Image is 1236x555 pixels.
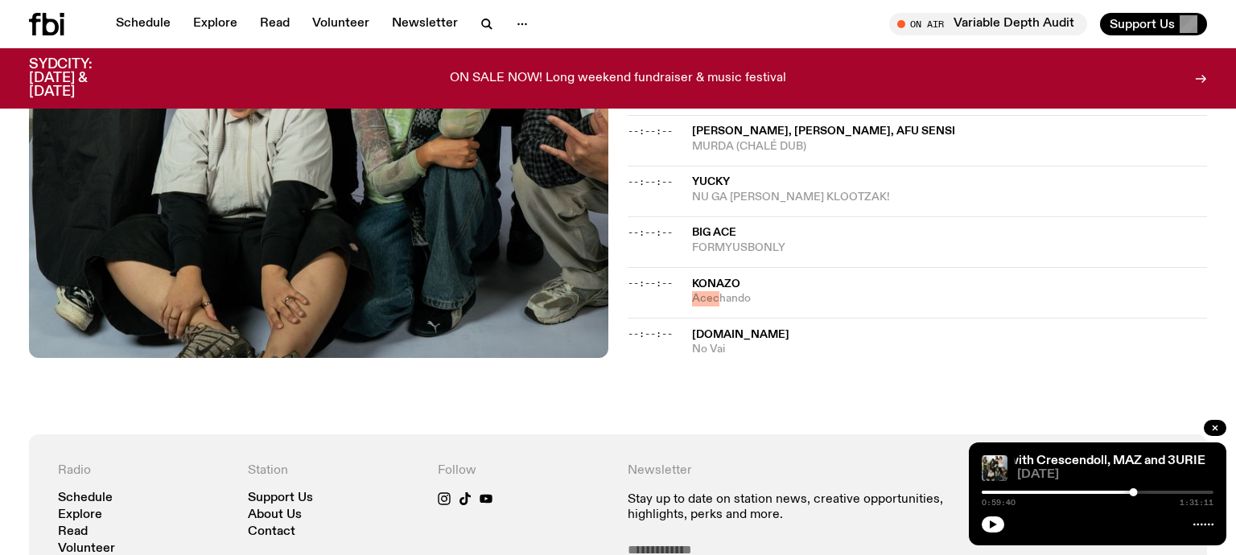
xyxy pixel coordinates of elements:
[250,13,299,35] a: Read
[248,509,302,521] a: About Us
[106,13,180,35] a: Schedule
[628,327,673,340] span: --:--:--
[58,509,102,521] a: Explore
[628,226,673,239] span: --:--:--
[628,492,988,523] p: Stay up to date on station news, creative opportunities, highlights, perks and more.
[438,463,608,479] h4: Follow
[1100,13,1207,35] button: Support Us
[628,463,988,479] h4: Newsletter
[692,125,955,137] span: [PERSON_NAME], [PERSON_NAME], Afu Sensi
[692,278,740,290] span: KONAZO
[58,543,115,555] a: Volunteer
[692,227,736,238] span: Big Ace
[58,492,113,504] a: Schedule
[692,176,730,187] span: Yucky
[889,13,1087,35] button: On AirVariable Depth Audit
[450,72,786,86] p: ON SALE NOW! Long weekend fundraiser & music festival
[628,277,673,290] span: --:--:--
[303,13,379,35] a: Volunteer
[692,342,1207,357] span: No Vai
[58,526,88,538] a: Read
[692,329,789,340] span: [DOMAIN_NAME]
[982,499,1016,507] span: 0:59:40
[692,240,1207,256] span: FORMYUSBONLY
[692,139,1207,154] span: MURDA (CHALÉ DUB)
[1017,469,1213,481] span: [DATE]
[1110,17,1175,31] span: Support Us
[248,526,295,538] a: Contact
[692,291,1207,306] span: Acechando
[248,463,418,479] h4: Station
[1180,499,1213,507] span: 1:31:11
[29,58,132,99] h3: SYDCITY: [DATE] & [DATE]
[382,13,468,35] a: Newsletter
[183,13,247,35] a: Explore
[966,454,1205,467] a: dot.zip with Crescendoll, MAZ and 3URIE
[248,492,313,504] a: Support Us
[628,175,673,188] span: --:--:--
[58,463,229,479] h4: Radio
[628,125,673,138] span: --:--:--
[692,190,1207,205] span: NU GA [PERSON_NAME] KLOOTZAK!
